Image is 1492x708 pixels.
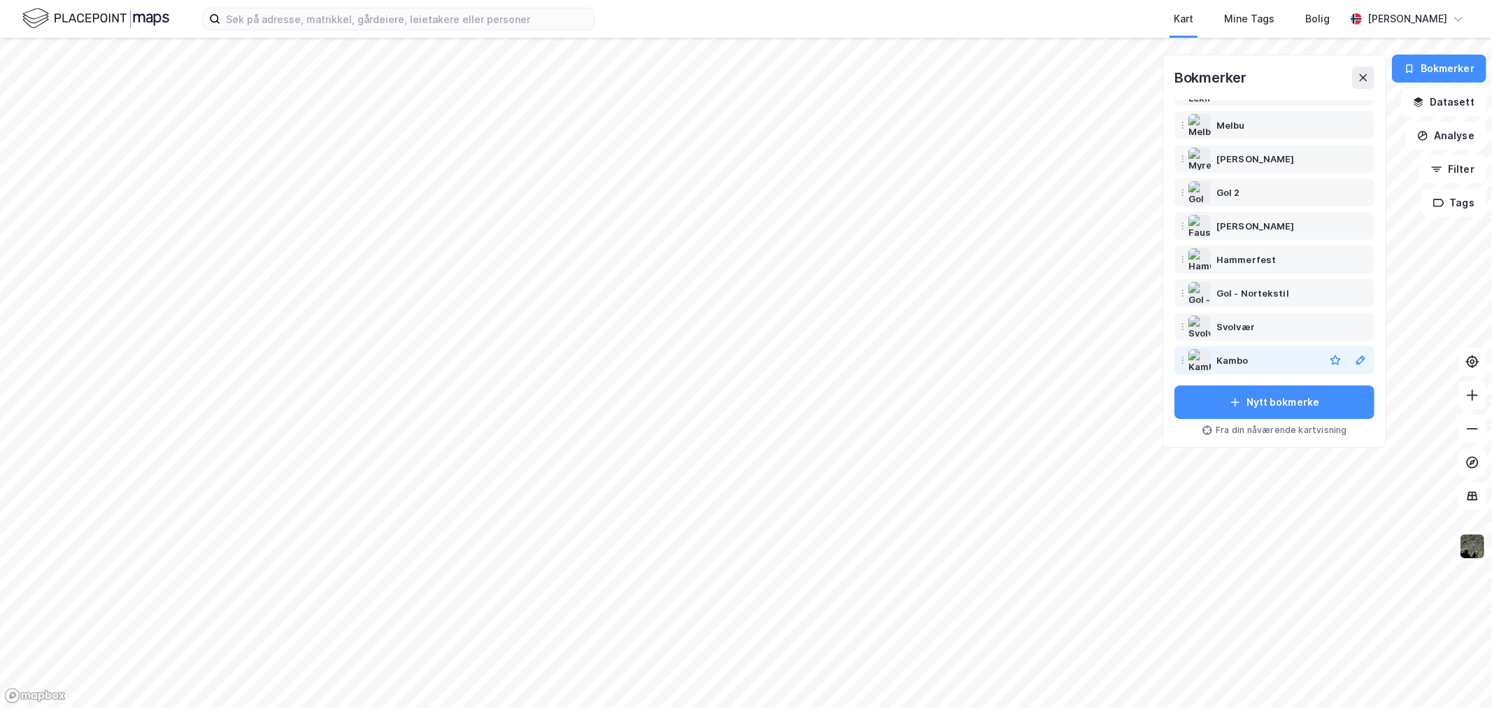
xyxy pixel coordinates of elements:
[1367,10,1447,27] div: [PERSON_NAME]
[1188,349,1211,371] img: Kambo
[1174,10,1193,27] div: Kart
[1224,10,1274,27] div: Mine Tags
[1216,251,1276,268] div: Hammerfest
[1422,641,1492,708] iframe: Chat Widget
[22,6,169,31] img: logo.f888ab2527a4732fd821a326f86c7f29.svg
[1216,218,1294,234] div: [PERSON_NAME]
[1188,215,1211,237] img: Fauske
[1401,88,1486,116] button: Datasett
[220,8,594,29] input: Søk på adresse, matrikkel, gårdeiere, leietakere eller personer
[1216,117,1245,134] div: Melbu
[1422,641,1492,708] div: Kontrollprogram for chat
[1188,316,1211,338] img: Svolvær
[1188,114,1211,136] img: Melbu
[1216,285,1289,302] div: Gol - Nortekstil
[1419,155,1486,183] button: Filter
[1174,385,1374,419] button: Nytt bokmerke
[1405,122,1486,150] button: Analyse
[1459,533,1486,560] img: 9k=
[1421,189,1486,217] button: Tags
[1216,352,1249,369] div: Kambo
[1188,282,1211,304] img: Gol - Nortekstil
[1174,425,1374,436] div: Fra din nåværende kartvisning
[1392,55,1486,83] button: Bokmerker
[1216,318,1255,335] div: Svolvær
[1188,248,1211,271] img: Hammerfest
[1188,148,1211,170] img: Myre
[4,688,66,704] a: Mapbox homepage
[1305,10,1330,27] div: Bolig
[1216,150,1294,167] div: [PERSON_NAME]
[1174,66,1246,89] div: Bokmerker
[1216,184,1240,201] div: Gol 2
[1188,181,1211,204] img: Gol 2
